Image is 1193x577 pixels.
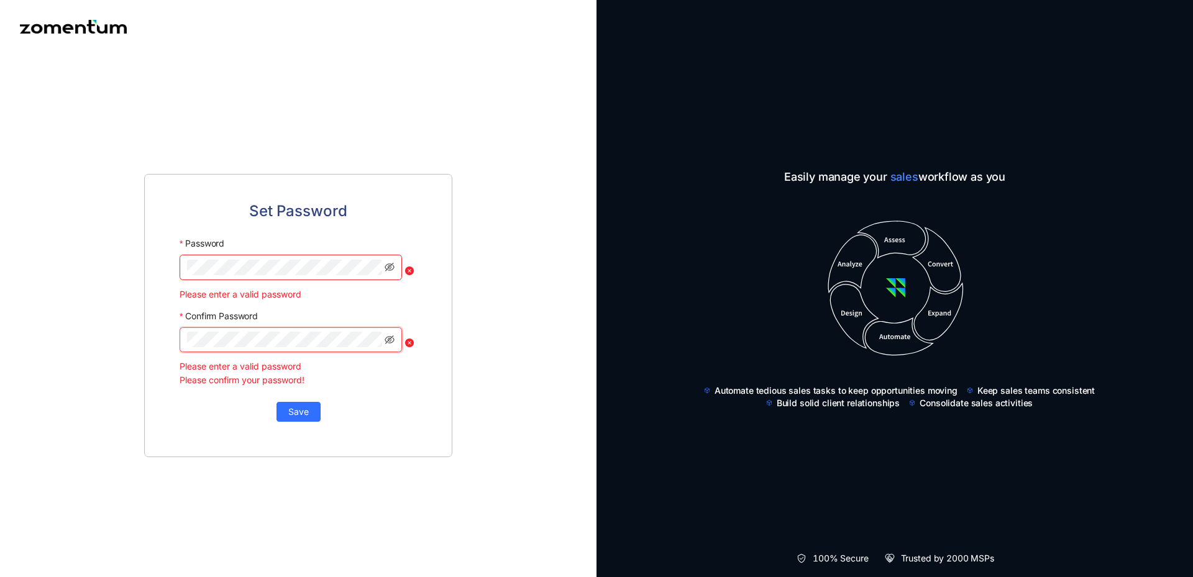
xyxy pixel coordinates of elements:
button: Save [277,402,321,422]
label: Password [180,232,224,255]
span: Set Password [249,199,347,223]
div: Please confirm your password! [180,373,417,387]
span: Consolidate sales activities [920,397,1033,409]
span: Trusted by 2000 MSPs [901,552,994,565]
span: sales [890,170,918,183]
span: 100% Secure [813,552,868,565]
span: Automate tedious sales tasks to keep opportunities moving [715,384,958,397]
div: Please enter a valid password [180,288,417,301]
div: Please enter a valid password [180,360,417,373]
span: Build solid client relationships [777,397,900,409]
input: Confirm Password [187,332,382,347]
img: Zomentum logo [20,20,127,34]
label: Confirm Password [180,305,258,327]
span: Easily manage your workflow as you [693,168,1096,186]
span: eye-invisible [385,262,395,272]
span: Keep sales teams consistent [977,384,1095,397]
span: eye-invisible [385,335,395,345]
span: Save [288,405,309,419]
input: Password [187,260,382,275]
